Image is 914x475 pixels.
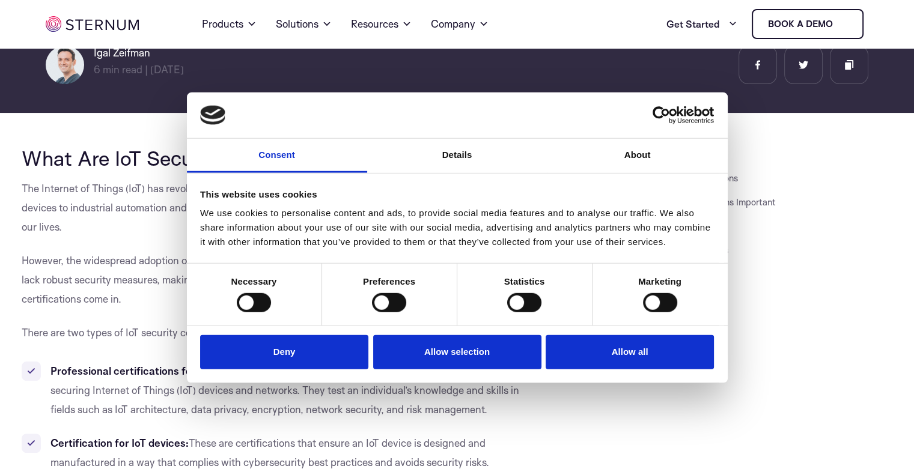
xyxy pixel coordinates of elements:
button: Allow selection [373,335,541,369]
div: We use cookies to personalise content and ads, to provide social media features and to analyse ou... [200,206,714,249]
li: These are certifications that ensure an IoT device is designed and manufactured in a way that com... [22,434,530,472]
p: There are two types of IoT security certifications: [22,323,530,342]
span: min read | [94,63,148,76]
button: Deny [200,335,368,369]
a: Resources [351,2,412,46]
p: The Internet of Things (IoT) has revolutionized the way we live and work. From smart homes and we... [22,179,530,237]
h3: JUMP TO SECTION [584,147,893,156]
button: Allow all [546,335,714,369]
strong: Professional certifications for individuals: [50,365,252,377]
img: sternum iot [46,16,139,32]
a: Get Started [666,12,737,36]
strong: Necessary [231,276,277,286]
div: This website uses cookies [200,187,714,202]
img: Igal Zeifman [46,46,84,84]
a: Products [202,2,257,46]
span: [DATE] [150,63,184,76]
span: 6 [94,63,100,76]
h6: Igal Zeifman [94,46,184,60]
a: Solutions [276,2,332,46]
strong: Preferences [363,276,415,286]
img: logo [200,106,225,125]
img: sternum iot [838,19,847,29]
a: Consent [187,139,367,173]
a: About [547,139,728,173]
p: However, the widespread adoption of IoT has also brought with it a host of security challenges. I... [22,251,530,309]
h2: What Are IoT Security Certifications [22,147,530,169]
a: Usercentrics Cookiebot - opens in a new window [609,106,714,124]
li: These validate an individual’s knowledge and skills in securing Internet of Things (IoT) devices ... [22,362,530,419]
a: Company [431,2,489,46]
a: Book a demo [752,9,864,39]
strong: Statistics [504,276,545,286]
strong: Marketing [638,276,681,286]
a: Details [367,139,547,173]
strong: Certification for IoT devices: [50,437,189,449]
